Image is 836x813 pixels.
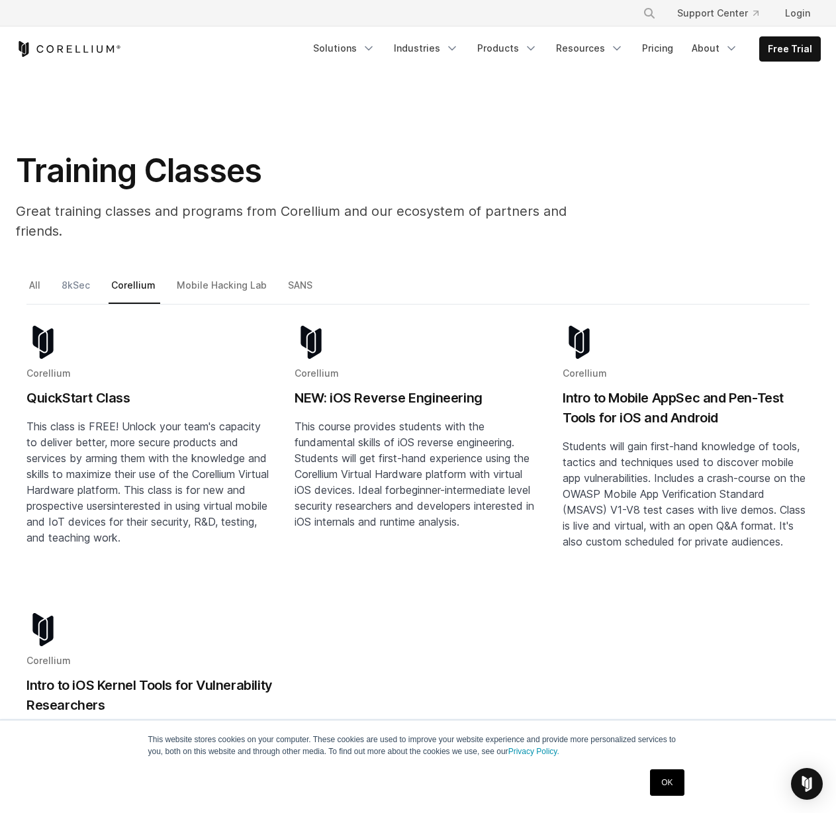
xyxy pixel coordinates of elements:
a: Solutions [305,36,383,60]
span: Corellium [26,655,71,666]
span: beginner-intermediate level security researchers and developers interested in iOS internals and r... [295,483,534,528]
span: Corellium [563,367,607,379]
div: Open Intercom Messenger [791,768,823,800]
h2: Intro to Mobile AppSec and Pen-Test Tools for iOS and Android [563,388,810,428]
div: Navigation Menu [305,36,821,62]
img: corellium-logo-icon-dark [26,326,60,359]
a: Products [469,36,545,60]
a: Blog post summary: QuickStart Class [26,326,273,592]
a: Corellium [109,277,160,305]
button: Search [637,1,661,25]
img: corellium-logo-icon-dark [563,326,596,359]
p: Great training classes and programs from Corellium and our ecosystem of partners and friends. [16,201,612,241]
span: Students will gain first-hand knowledge of tools, tactics and techniques used to discover mobile ... [563,440,806,548]
a: SANS [285,277,317,305]
a: Resources [548,36,631,60]
p: This website stores cookies on your computer. These cookies are used to improve your website expe... [148,734,688,757]
h2: QuickStart Class [26,388,273,408]
a: Corellium Home [16,41,121,57]
a: OK [650,769,684,796]
a: Blog post summary: NEW: iOS Reverse Engineering [295,326,541,592]
a: Pricing [634,36,681,60]
a: Login [774,1,821,25]
span: interested in using virtual mobile and IoT devices for their security, R&D, testing, and teaching... [26,499,267,544]
p: This course provides students with the fundamental skills of iOS reverse engineering. Students wi... [295,418,541,530]
a: 8kSec [59,277,95,305]
a: Mobile Hacking Lab [174,277,271,305]
a: Privacy Policy. [508,747,559,756]
a: All [26,277,45,305]
div: Navigation Menu [627,1,821,25]
span: This class is FREE! Unlock your team's capacity to deliver better, more secure products and servi... [26,420,269,512]
img: corellium-logo-icon-dark [295,326,328,359]
h2: Intro to iOS Kernel Tools for Vulnerability Researchers [26,675,273,715]
span: Corellium [295,367,339,379]
span: Corellium [26,367,71,379]
img: corellium-logo-icon-dark [26,613,60,646]
a: Support Center [667,1,769,25]
a: Blog post summary: Intro to Mobile AppSec and Pen-Test Tools for iOS and Android [563,326,810,592]
h2: NEW: iOS Reverse Engineering [295,388,541,408]
a: Free Trial [760,37,820,61]
a: About [684,36,746,60]
a: Industries [386,36,467,60]
h1: Training Classes [16,151,612,191]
